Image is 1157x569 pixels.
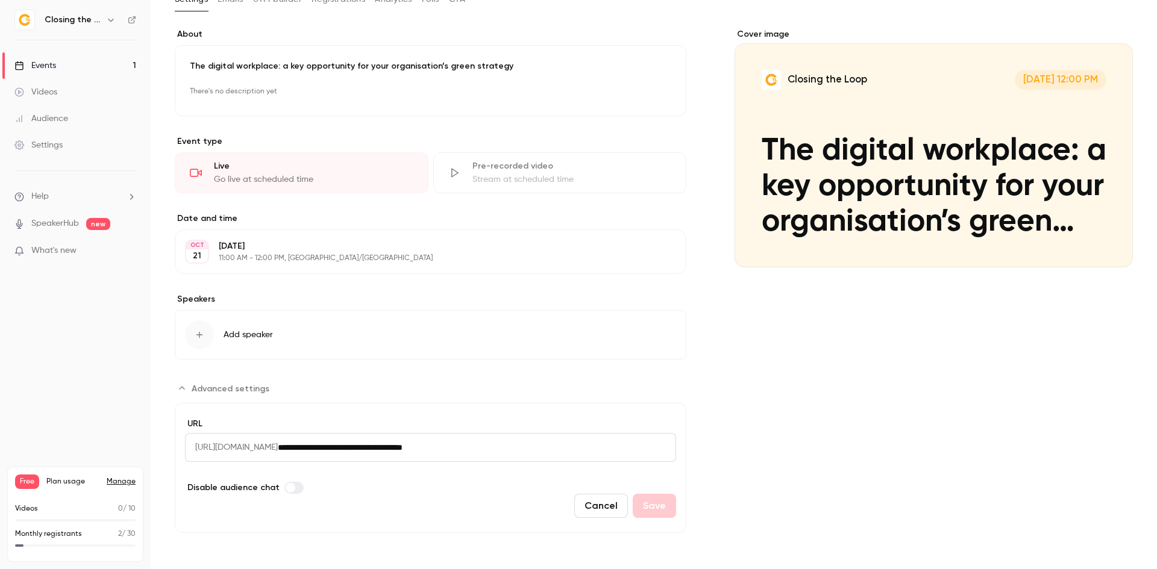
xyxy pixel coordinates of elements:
[14,139,63,151] div: Settings
[433,152,687,193] div: Pre-recorded videoStream at scheduled time
[472,173,672,185] div: Stream at scheduled time
[15,10,34,30] img: Closing the Loop
[15,503,38,514] p: Videos
[175,379,686,533] section: Advanced settings
[175,28,686,40] label: About
[31,217,79,230] a: SpeakerHub
[185,433,278,462] span: [URL][DOMAIN_NAME]
[185,418,676,430] label: URL
[86,218,110,230] span: new
[175,310,686,359] button: Add speaker
[190,60,671,72] p: The digital workplace: a key opportunity for your organisation’s green strategy
[31,244,77,257] span: What's new
[118,530,122,538] span: 2
[214,173,413,185] div: Go live at scheduled time
[45,14,101,26] h6: Closing the Loop
[15,529,82,539] p: Monthly registrants
[472,160,672,172] div: Pre-recorded video
[14,190,136,203] li: help-dropdown-opener
[175,135,686,148] p: Event type
[14,60,56,72] div: Events
[735,28,1133,267] section: Cover image
[735,28,1133,40] label: Cover image
[214,160,413,172] div: Live
[219,253,622,263] p: 11:00 AM - 12:00 PM, [GEOGRAPHIC_DATA]/[GEOGRAPHIC_DATA]
[118,529,136,539] p: / 30
[175,379,277,398] button: Advanced settings
[219,240,622,252] p: [DATE]
[15,474,39,489] span: Free
[118,503,136,514] p: / 10
[190,82,671,101] p: There's no description yet
[186,241,208,249] div: OCT
[175,152,428,193] div: LiveGo live at scheduled time
[107,477,136,487] a: Manage
[118,505,123,512] span: 0
[122,246,136,257] iframe: Noticeable Trigger
[46,477,99,487] span: Plan usage
[31,190,49,203] span: Help
[187,481,280,494] span: Disable audience chat
[175,213,686,225] label: Date and time
[574,494,628,518] button: Cancel
[224,329,273,341] span: Add speaker
[14,113,68,125] div: Audience
[175,293,686,305] label: Speakers
[192,382,269,395] span: Advanced settings
[193,250,201,262] p: 21
[14,86,57,98] div: Videos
